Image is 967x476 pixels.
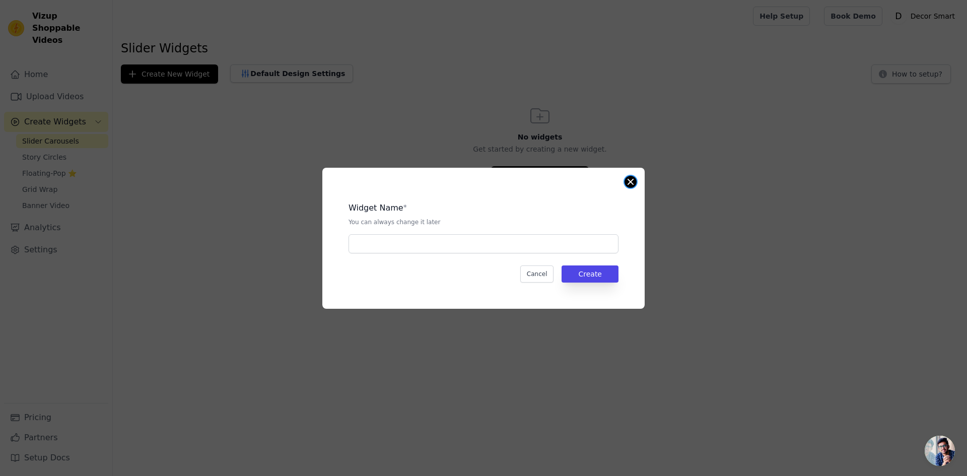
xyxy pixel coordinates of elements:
[349,218,618,226] p: You can always change it later
[349,202,403,214] legend: Widget Name
[520,265,554,283] button: Cancel
[562,265,618,283] button: Create
[925,436,955,466] a: Open chat
[625,176,637,188] button: Close modal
